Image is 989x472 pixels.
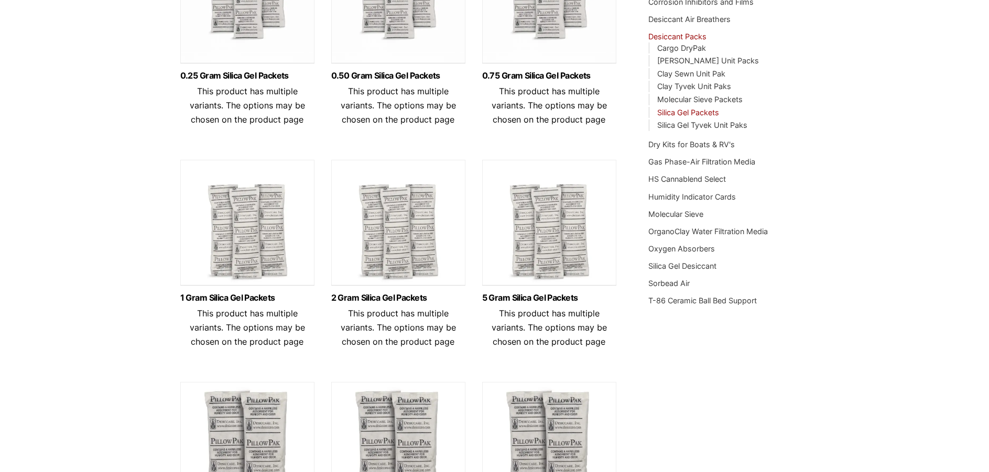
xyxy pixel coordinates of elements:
[180,293,314,302] a: 1 Gram Silica Gel Packets
[657,108,719,117] a: Silica Gel Packets
[331,71,465,80] a: 0.50 Gram Silica Gel Packets
[648,32,707,41] a: Desiccant Packs
[180,71,314,80] a: 0.25 Gram Silica Gel Packets
[492,308,607,347] span: This product has multiple variants. The options may be chosen on the product page
[648,261,716,270] a: Silica Gel Desiccant
[190,308,305,347] span: This product has multiple variants. The options may be chosen on the product page
[190,86,305,125] span: This product has multiple variants. The options may be chosen on the product page
[657,69,725,78] a: Clay Sewn Unit Pak
[648,174,726,183] a: HS Cannablend Select
[657,120,747,129] a: Silica Gel Tyvek Unit Paks
[331,293,465,302] a: 2 Gram Silica Gel Packets
[482,293,616,302] a: 5 Gram Silica Gel Packets
[492,86,607,125] span: This product has multiple variants. The options may be chosen on the product page
[341,308,456,347] span: This product has multiple variants. The options may be chosen on the product page
[648,140,735,149] a: Dry Kits for Boats & RV's
[648,15,731,24] a: Desiccant Air Breathers
[648,192,736,201] a: Humidity Indicator Cards
[648,279,690,288] a: Sorbead Air
[657,95,743,104] a: Molecular Sieve Packets
[648,157,755,166] a: Gas Phase-Air Filtration Media
[657,43,706,52] a: Cargo DryPak
[648,296,757,305] a: T-86 Ceramic Ball Bed Support
[482,71,616,80] a: 0.75 Gram Silica Gel Packets
[648,244,715,253] a: Oxygen Absorbers
[657,56,759,65] a: [PERSON_NAME] Unit Packs
[341,86,456,125] span: This product has multiple variants. The options may be chosen on the product page
[648,227,768,236] a: OrganoClay Water Filtration Media
[657,82,731,91] a: Clay Tyvek Unit Paks
[648,210,703,218] a: Molecular Sieve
